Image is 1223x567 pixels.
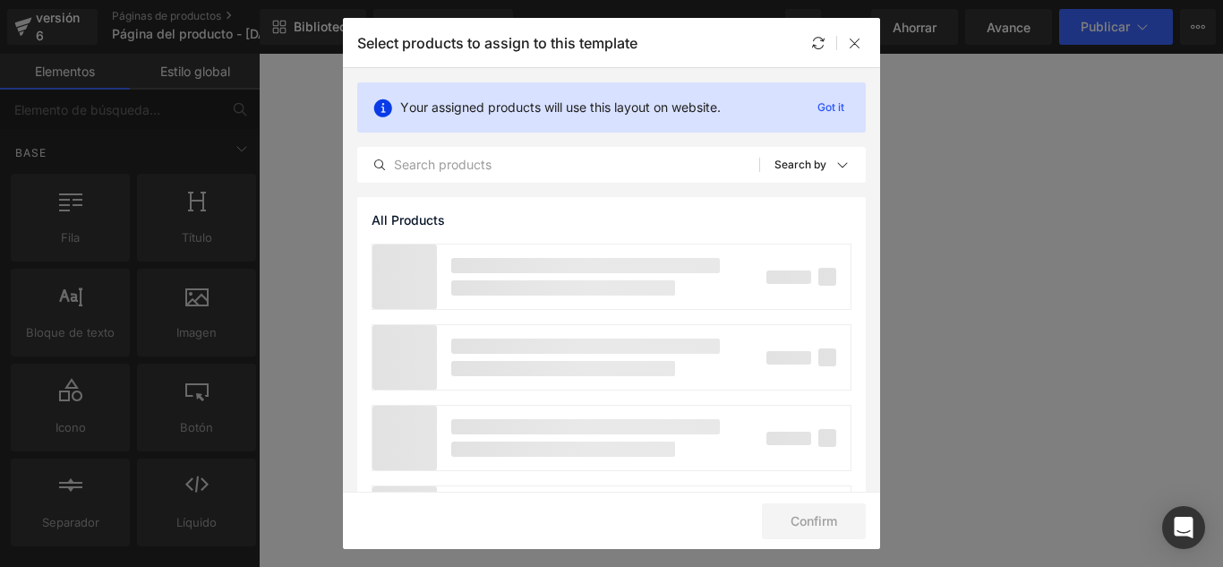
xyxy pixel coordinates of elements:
[810,97,851,118] p: Got it
[372,213,445,228] span: All Products
[358,154,759,176] input: Search products
[774,159,826,171] p: Search by
[400,98,721,117] p: Your assigned products will use this layout on website.
[357,34,637,52] p: Select products to assign to this template
[762,503,866,539] button: Confirm
[1162,506,1205,549] div: Abrir Intercom Messenger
